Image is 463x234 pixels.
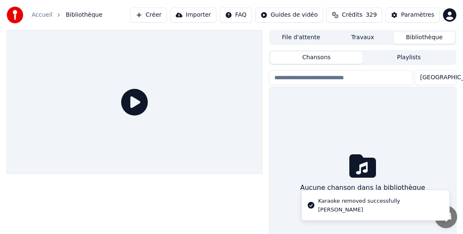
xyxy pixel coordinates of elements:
button: Crédits329 [326,8,382,23]
button: FAQ [220,8,252,23]
span: Bibliothèque [66,11,102,19]
span: 329 [366,11,377,19]
button: Playlists [363,52,455,64]
span: Crédits [342,11,362,19]
button: Créer [130,8,167,23]
div: Aucune chanson dans la bibliothèque [297,179,428,196]
a: Accueil [32,11,52,19]
div: [PERSON_NAME] [318,206,400,214]
img: youka [7,7,23,23]
button: Guides de vidéo [255,8,323,23]
button: Paramètres [386,8,440,23]
button: Bibliothèque [393,32,455,44]
button: Chansons [270,52,363,64]
button: File d'attente [270,32,332,44]
div: Karaoke removed successfully [318,197,400,205]
nav: breadcrumb [32,11,102,19]
button: Importer [170,8,217,23]
button: Travaux [332,32,393,44]
div: Paramètres [401,11,434,19]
